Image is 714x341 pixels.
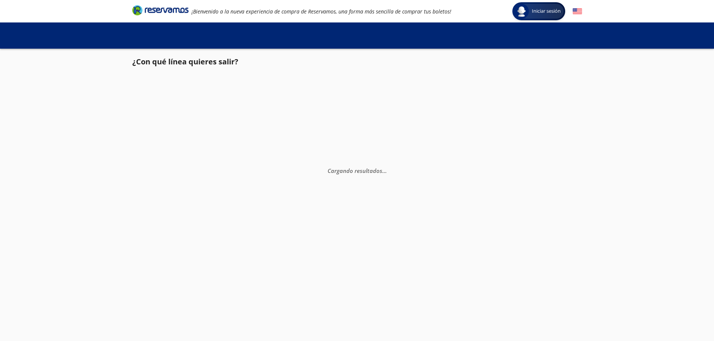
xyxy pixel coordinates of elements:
p: ¿Con qué línea quieres salir? [132,56,238,67]
em: ¡Bienvenido a la nueva experiencia de compra de Reservamos, una forma más sencilla de comprar tus... [192,8,451,15]
i: Brand Logo [132,4,189,16]
span: . [382,167,384,174]
span: . [384,167,385,174]
a: Brand Logo [132,4,189,18]
button: English [573,7,582,16]
em: Cargando resultados [328,167,387,174]
span: . [385,167,387,174]
span: Iniciar sesión [529,7,564,15]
